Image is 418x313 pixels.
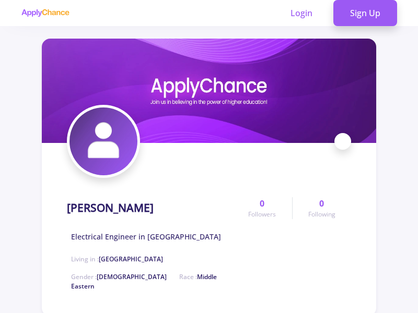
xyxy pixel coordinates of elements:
span: Followers [248,210,276,219]
span: Middle Eastern [71,272,217,291]
span: [DEMOGRAPHIC_DATA] [97,272,167,281]
span: Race : [71,272,217,291]
a: 0Followers [233,197,292,219]
img: Mojtabaa Moradyavatar [69,107,137,175]
h1: [PERSON_NAME] [67,201,154,214]
a: 0Following [292,197,351,219]
img: applychance logo text only [21,9,69,17]
span: Following [308,210,335,219]
span: 0 [319,197,324,210]
img: Mojtabaa Moradycover image [42,39,376,143]
span: 0 [260,197,264,210]
span: Electrical Engineer in [GEOGRAPHIC_DATA] [71,231,221,242]
span: [GEOGRAPHIC_DATA] [99,255,163,263]
span: Living in : [71,255,163,263]
span: Gender : [71,272,167,281]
